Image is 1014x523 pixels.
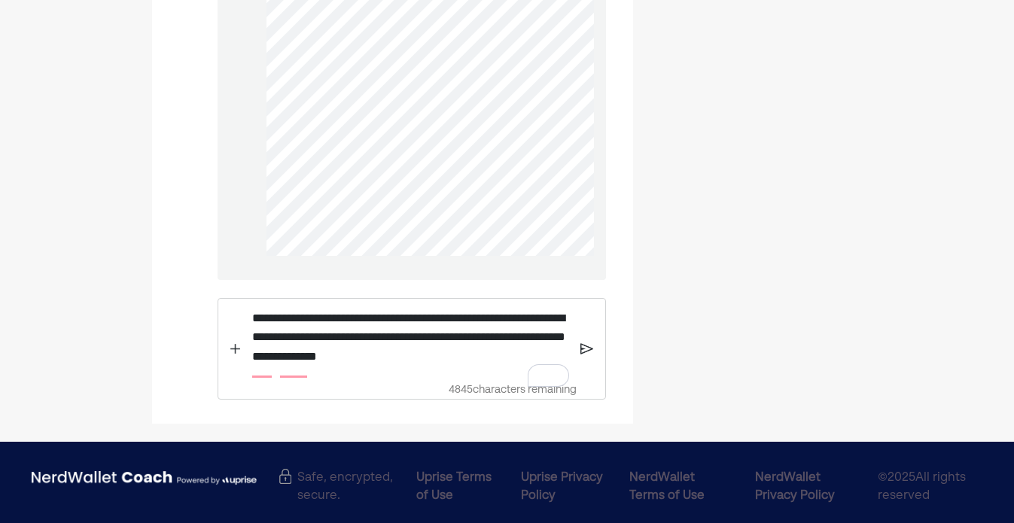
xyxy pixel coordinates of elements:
div: NerdWallet Terms of Use [629,469,731,505]
div: NerdWallet Privacy Policy [755,469,860,505]
span: © 2025 All rights reserved [878,469,982,505]
div: Safe, encrypted, secure. [279,469,398,482]
div: 4845 characters remaining [244,382,577,398]
div: Rich Text Editor. Editing area: main [244,299,577,376]
div: Uprise Terms of Use [416,469,497,505]
div: Uprise Privacy Policy [521,469,605,505]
